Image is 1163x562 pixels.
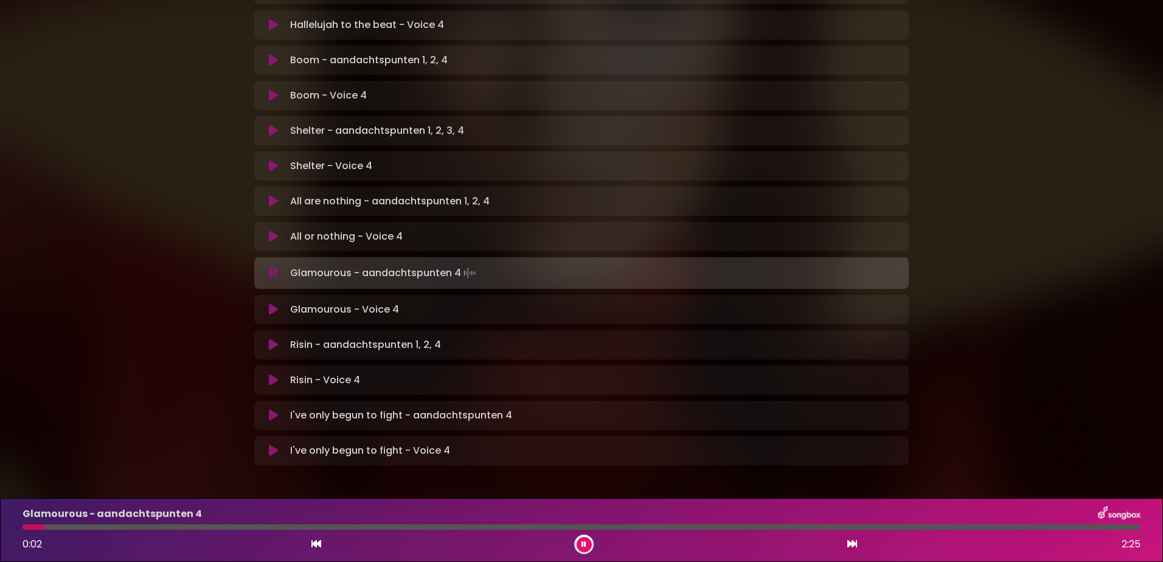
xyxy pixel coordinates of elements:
[290,373,360,387] p: Risin - Voice 4
[290,408,512,423] p: I've only begun to fight - aandachtspunten 4
[290,53,448,68] p: Boom - aandachtspunten 1, 2, 4
[23,507,202,521] p: Glamourous - aandachtspunten 4
[1098,506,1140,522] img: songbox-logo-white.png
[290,123,464,138] p: Shelter - aandachtspunten 1, 2, 3, 4
[290,159,372,173] p: Shelter - Voice 4
[290,443,450,458] p: I've only begun to fight - Voice 4
[290,265,478,282] p: Glamourous - aandachtspunten 4
[461,265,478,282] img: waveform4.gif
[290,88,367,103] p: Boom - Voice 4
[290,18,444,32] p: Hallelujah to the beat - Voice 4
[290,302,399,317] p: Glamourous - Voice 4
[290,194,490,209] p: All are nothing - aandachtspunten 1, 2, 4
[290,229,403,244] p: All or nothing - Voice 4
[290,338,441,352] p: Risin - aandachtspunten 1, 2, 4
